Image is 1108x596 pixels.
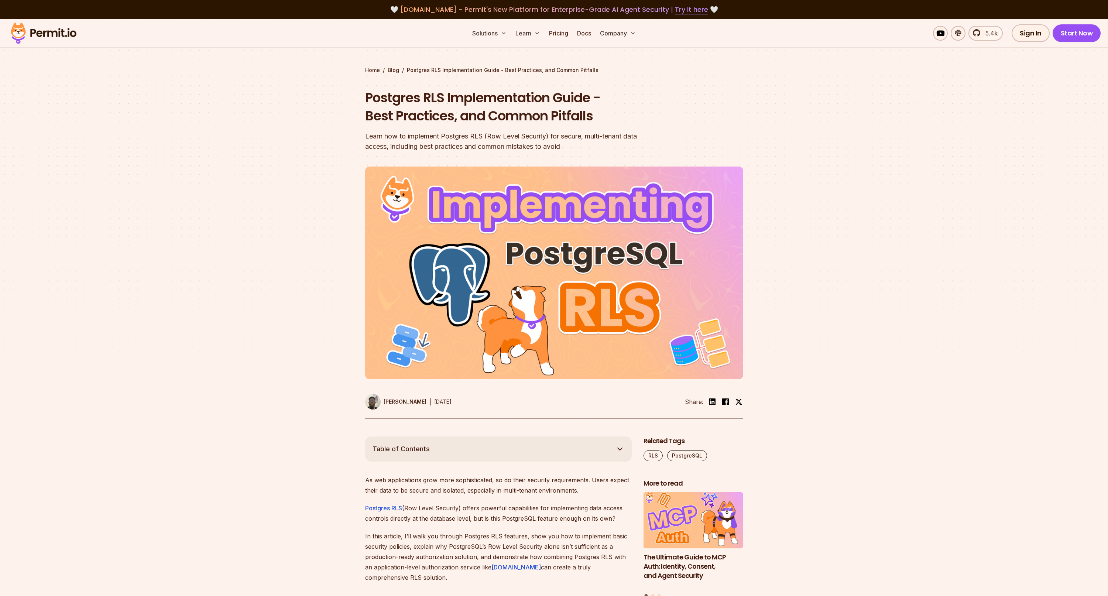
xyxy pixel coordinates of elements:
[491,564,541,571] a: [DOMAIN_NAME]
[644,553,743,580] h3: The Ultimate Guide to MCP Auth: Identity, Consent, and Agent Security
[981,29,998,38] span: 5.4k
[388,66,399,74] a: Blog
[365,531,632,583] p: In this article, I’ll walk you through Postgres RLS features, show you how to implement basic sec...
[365,504,402,512] a: Postgres RLS
[574,26,594,41] a: Docs
[400,5,708,14] span: [DOMAIN_NAME] - Permit's New Platform for Enterprise-Grade AI Agent Security |
[365,436,632,462] button: Table of Contents
[7,21,80,46] img: Permit logo
[667,450,707,461] a: PostgreSQL
[968,26,1003,41] a: 5.4k
[735,398,742,405] img: twitter
[1053,24,1101,42] a: Start Now
[365,167,743,379] img: Postgres RLS Implementation Guide - Best Practices, and Common Pitfalls
[365,503,632,524] p: (Row Level Security) offers powerful capabilities for implementing data access controls directly ...
[365,394,381,410] img: Uma Victor
[434,398,452,405] time: [DATE]
[721,397,730,406] img: facebook
[644,479,743,488] h2: More to read
[644,492,743,589] a: The Ultimate Guide to MCP Auth: Identity, Consent, and Agent SecurityThe Ultimate Guide to MCP Au...
[685,397,703,406] li: Share:
[546,26,571,41] a: Pricing
[365,394,426,410] a: [PERSON_NAME]
[18,4,1090,15] div: 🤍 🤍
[365,89,649,125] h1: Postgres RLS Implementation Guide - Best Practices, and Common Pitfalls
[384,398,426,405] p: [PERSON_NAME]
[429,397,431,406] div: |
[1012,24,1050,42] a: Sign In
[365,475,632,496] p: As web applications grow more sophisticated, so do their security requirements. Users expect thei...
[512,26,543,41] button: Learn
[644,450,663,461] a: RLS
[597,26,639,41] button: Company
[708,397,717,406] img: linkedin
[644,436,743,446] h2: Related Tags
[365,66,380,74] a: Home
[644,492,743,589] li: 1 of 3
[469,26,510,41] button: Solutions
[373,444,430,454] span: Table of Contents
[644,492,743,548] img: The Ultimate Guide to MCP Auth: Identity, Consent, and Agent Security
[365,131,649,152] div: Learn how to implement Postgres RLS (Row Level Security) for secure, multi-tenant data access, in...
[675,5,708,14] a: Try it here
[365,66,743,74] div: / /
